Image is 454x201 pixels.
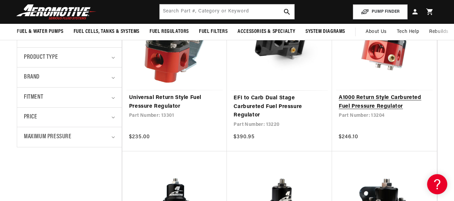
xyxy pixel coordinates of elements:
[361,24,392,40] a: About Us
[74,28,139,35] span: Fuel Cells, Tanks & Systems
[129,94,220,111] a: Universal Return Style Fuel Pressure Regulator
[353,4,408,19] button: PUMP FINDER
[234,94,325,120] a: EFI to Carb Dual Stage Carbureted Fuel Pressure Regulator
[233,24,300,40] summary: Accessories & Specialty
[397,28,419,36] span: Tech Help
[24,113,37,122] span: Price
[305,28,345,35] span: System Diagrams
[24,93,43,102] span: Fitment
[339,94,430,111] a: A1000 Return Style Carbureted Fuel Pressure Regulator
[12,24,69,40] summary: Fuel & Water Pumps
[238,28,295,35] span: Accessories & Specialty
[24,72,40,82] span: Brand
[24,108,115,127] summary: Price
[150,28,189,35] span: Fuel Regulators
[17,28,64,35] span: Fuel & Water Pumps
[24,88,115,107] summary: Fitment (0 selected)
[160,4,295,19] input: Search by Part Number, Category or Keyword
[24,53,58,62] span: Product type
[429,28,449,36] span: Rebuilds
[24,67,115,87] summary: Brand (0 selected)
[424,24,454,40] summary: Rebuilds
[145,24,194,40] summary: Fuel Regulators
[366,29,387,34] span: About Us
[280,4,294,19] button: search button
[24,127,115,147] summary: Maximum Pressure (0 selected)
[199,28,228,35] span: Fuel Filters
[69,24,145,40] summary: Fuel Cells, Tanks & Systems
[24,132,72,142] span: Maximum Pressure
[194,24,233,40] summary: Fuel Filters
[300,24,350,40] summary: System Diagrams
[24,48,115,67] summary: Product type (0 selected)
[14,4,98,20] img: Aeromotive
[392,24,424,40] summary: Tech Help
